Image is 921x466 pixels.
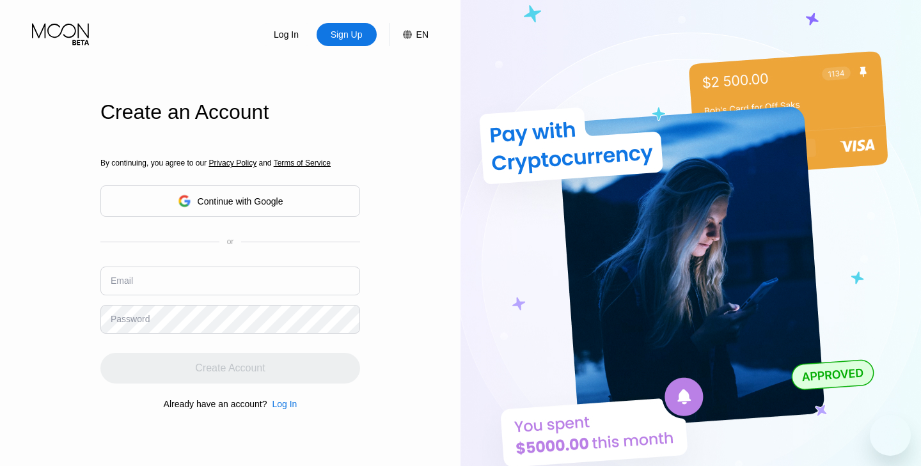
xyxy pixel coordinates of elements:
[100,159,360,167] div: By continuing, you agree to our
[272,28,300,41] div: Log In
[416,29,429,40] div: EN
[164,399,267,409] div: Already have an account?
[870,415,911,456] iframe: Button to launch messaging window
[256,23,317,46] div: Log In
[100,185,360,217] div: Continue with Google
[198,196,283,206] div: Continue with Google
[329,28,364,41] div: Sign Up
[209,159,256,167] span: Privacy Policy
[256,159,274,167] span: and
[390,23,429,46] div: EN
[267,399,297,409] div: Log In
[100,100,360,124] div: Create an Account
[272,399,297,409] div: Log In
[274,159,331,167] span: Terms of Service
[111,276,133,286] div: Email
[317,23,377,46] div: Sign Up
[227,237,234,246] div: or
[111,314,150,324] div: Password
